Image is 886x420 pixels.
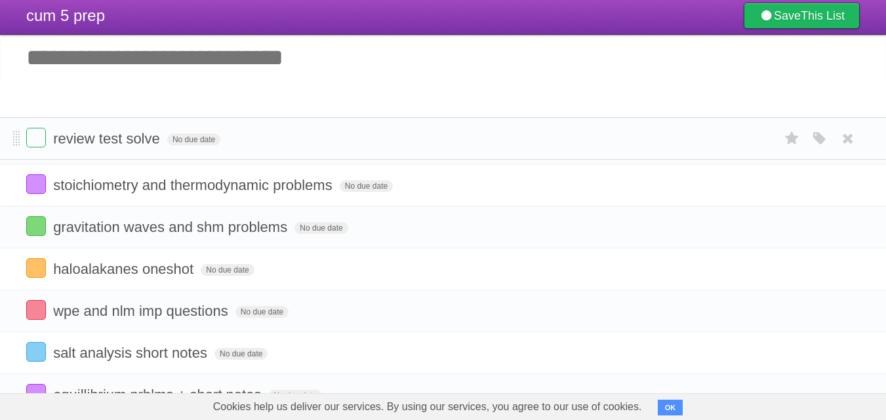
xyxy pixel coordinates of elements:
[780,128,805,149] label: Star task
[658,400,683,415] button: OK
[53,261,197,277] span: haloalakanes oneshot
[214,348,268,360] span: No due date
[26,128,46,147] label: Done
[235,306,289,318] span: No due date
[269,390,322,402] span: No due date
[53,177,336,193] span: stoichiometry and thermodynamic problems
[26,300,46,320] label: Done
[340,180,393,192] span: No due date
[294,222,348,234] span: No due date
[26,342,46,362] label: Done
[801,9,845,22] b: This List
[26,216,46,236] label: Done
[201,264,254,276] span: No due date
[53,219,291,235] span: gravitation waves and shm problems
[200,394,655,420] span: Cookies help us deliver our services. By using our services, you agree to our use of cookies.
[26,7,105,24] span: cum 5 prep
[53,387,264,403] span: equillibrium prblms + short notes
[26,174,46,194] label: Done
[53,130,163,147] span: review test solve
[26,384,46,404] label: Done
[744,3,860,29] a: SaveThis List
[53,345,211,361] span: salt analysis short notes
[26,258,46,278] label: Done
[167,134,220,145] span: No due date
[53,303,232,319] span: wpe and nlm imp questions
